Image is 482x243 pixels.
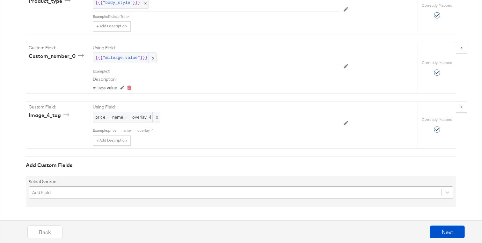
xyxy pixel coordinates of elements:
[456,42,467,53] button: x
[460,45,463,50] strong: x
[29,104,87,110] label: Custom Field:
[93,21,131,31] button: + Add Description
[26,162,456,169] div: Add Custom Fields
[108,14,340,19] div: Pickup Truck
[456,101,467,113] button: x
[430,226,465,238] button: Next
[103,55,140,61] span: "mileage.value"
[93,104,340,110] label: Using Field:
[422,60,452,65] label: Correctly Mapped
[152,112,160,122] span: x
[108,69,340,74] div: 0
[29,45,87,51] label: Custom Field:
[93,135,131,146] button: + Add Description
[29,112,71,119] div: image_4_tag
[93,128,108,133] div: Example:
[422,3,452,8] label: Correctly Mapped
[29,179,57,185] label: Select Source:
[95,55,103,61] span: {{{
[149,53,156,63] span: x
[93,69,108,74] div: Example:
[93,45,340,51] label: Using Field:
[108,128,340,133] div: price___name____overlay_4
[32,190,51,196] div: Add Field
[93,85,117,91] div: milage value
[29,52,86,60] div: custom_number_0
[140,55,147,61] span: }}}
[93,14,108,19] div: Example:
[460,104,463,109] strong: x
[27,226,62,238] button: Back
[93,76,340,82] label: Description:
[95,114,158,120] span: price___name____overlay_4
[422,117,452,122] label: Correctly Mapped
